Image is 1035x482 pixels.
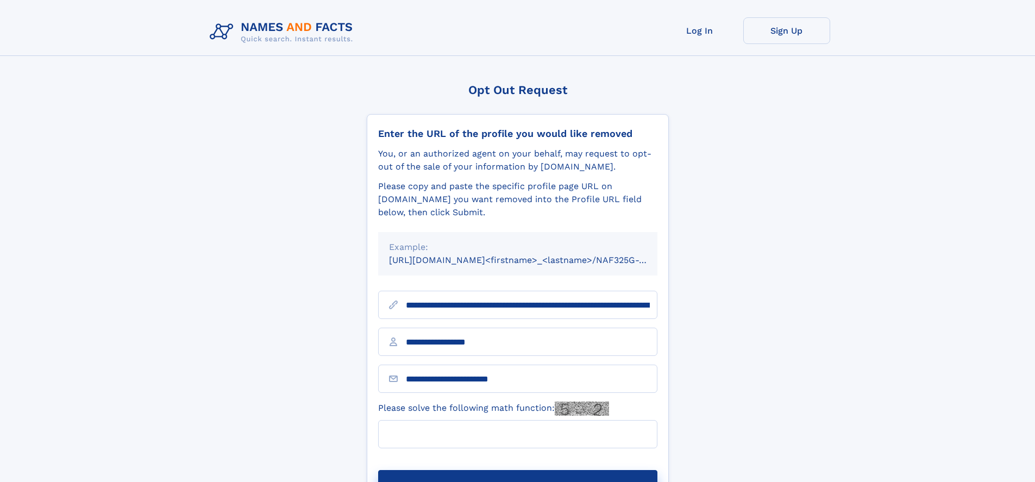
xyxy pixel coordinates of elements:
div: Example: [389,241,647,254]
a: Sign Up [743,17,830,44]
a: Log In [656,17,743,44]
div: Please copy and paste the specific profile page URL on [DOMAIN_NAME] you want removed into the Pr... [378,180,657,219]
small: [URL][DOMAIN_NAME]<firstname>_<lastname>/NAF325G-xxxxxxxx [389,255,678,265]
div: You, or an authorized agent on your behalf, may request to opt-out of the sale of your informatio... [378,147,657,173]
img: Logo Names and Facts [205,17,362,47]
label: Please solve the following math function: [378,402,609,416]
div: Opt Out Request [367,83,669,97]
div: Enter the URL of the profile you would like removed [378,128,657,140]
